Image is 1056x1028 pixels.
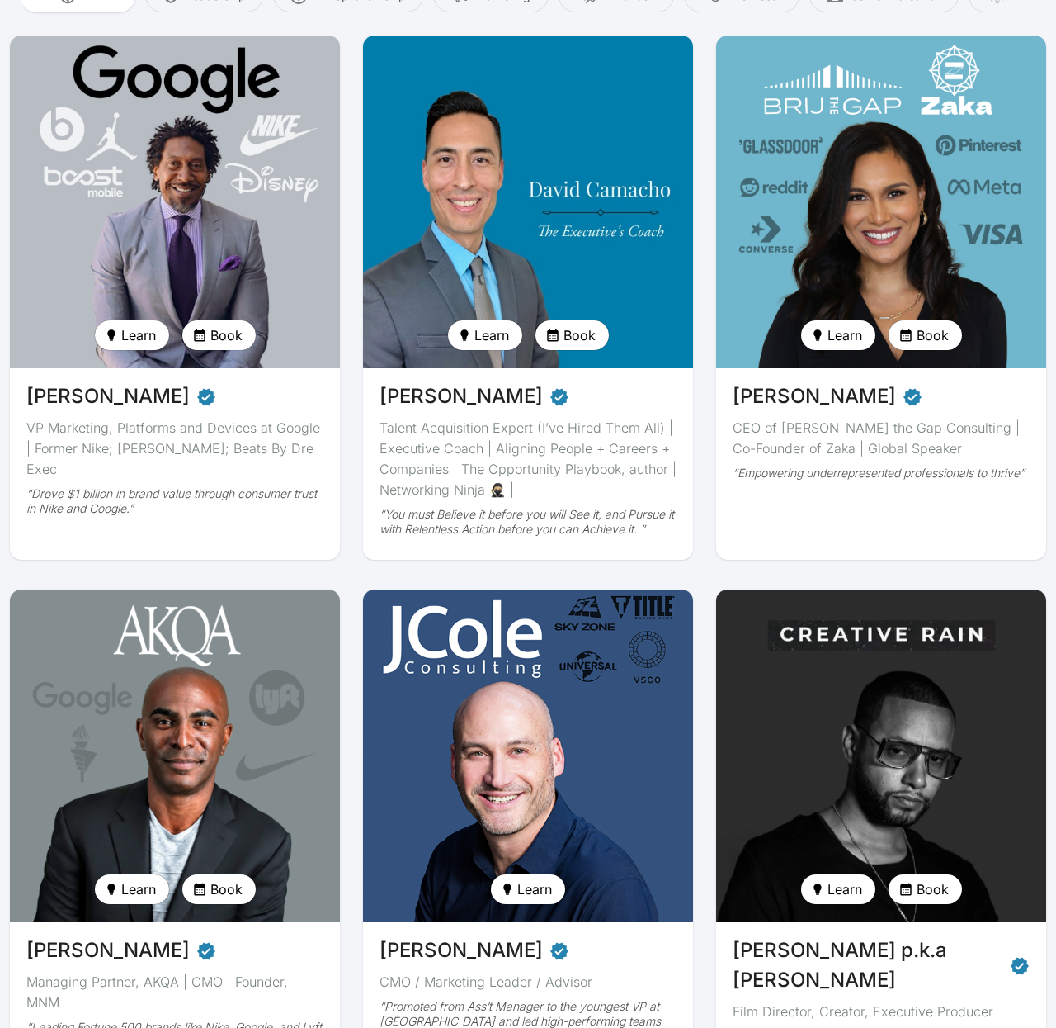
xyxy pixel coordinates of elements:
div: CEO of [PERSON_NAME] the Gap Consulting | Co-Founder of Zaka | Global Speaker [733,418,1030,459]
div: Film Director, Creator, Executive Producer [733,1002,1030,1022]
button: Book [889,320,962,350]
span: Learn [474,325,509,345]
span: Learn [121,325,156,345]
span: Verified partner - Julien Christian Lutz p.k.a Director X [1010,950,1030,980]
span: [PERSON_NAME] [26,381,190,411]
span: [PERSON_NAME] [379,381,543,411]
div: VP Marketing, Platforms and Devices at Google | Former Nike; [PERSON_NAME]; Beats By Dre Exec [26,418,323,480]
div: Managing Partner, AKQA | CMO | Founder, MNM [26,972,323,1013]
button: Learn [801,320,875,350]
img: avatar of Josh Cole [363,590,693,922]
button: Learn [95,874,169,904]
span: [PERSON_NAME] [379,936,543,965]
span: [PERSON_NAME] p.k.a [PERSON_NAME] [733,936,1003,995]
img: avatar of Jabari Hearn [10,590,340,922]
div: Talent Acquisition Expert (I’ve Hired Them All) | Executive Coach | Aligning People + Careers + C... [379,418,676,500]
div: CMO / Marketing Leader / Advisor [379,972,676,992]
div: “Empowering underrepresented professionals to thrive” [733,466,1030,481]
button: Book [889,874,962,904]
button: Learn [448,320,522,350]
button: Book [182,320,256,350]
img: avatar of Julien Christian Lutz p.k.a Director X [716,590,1046,922]
button: Learn [801,874,875,904]
span: Verified partner - Jabari Hearn [196,936,216,965]
span: Verified partner - Josh Cole [549,936,569,965]
span: Book [210,879,243,899]
span: Learn [827,325,862,345]
span: Learn [121,879,156,899]
span: Book [210,325,243,345]
span: Verified partner - David Camacho [549,381,569,411]
button: Learn [491,874,565,904]
div: “You must Believe it before you will See it, and Pursue it with Relentless Action before you can ... [379,507,676,537]
button: Book [182,874,256,904]
div: “Drove $1 billion in brand value through consumer trust in Nike and Google.” [26,486,323,516]
span: Book [917,325,949,345]
button: Book [535,320,609,350]
img: avatar of Daryl Butler [10,36,340,368]
span: Book [917,879,949,899]
button: Learn [95,320,169,350]
img: avatar of Devika Brij [716,36,1046,368]
span: Book [563,325,596,345]
span: [PERSON_NAME] [26,936,190,965]
img: avatar of David Camacho [358,31,698,373]
span: Learn [517,879,552,899]
span: Verified partner - Daryl Butler [196,381,216,411]
span: Verified partner - Devika Brij [903,381,922,411]
span: Learn [827,879,862,899]
span: [PERSON_NAME] [733,381,896,411]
